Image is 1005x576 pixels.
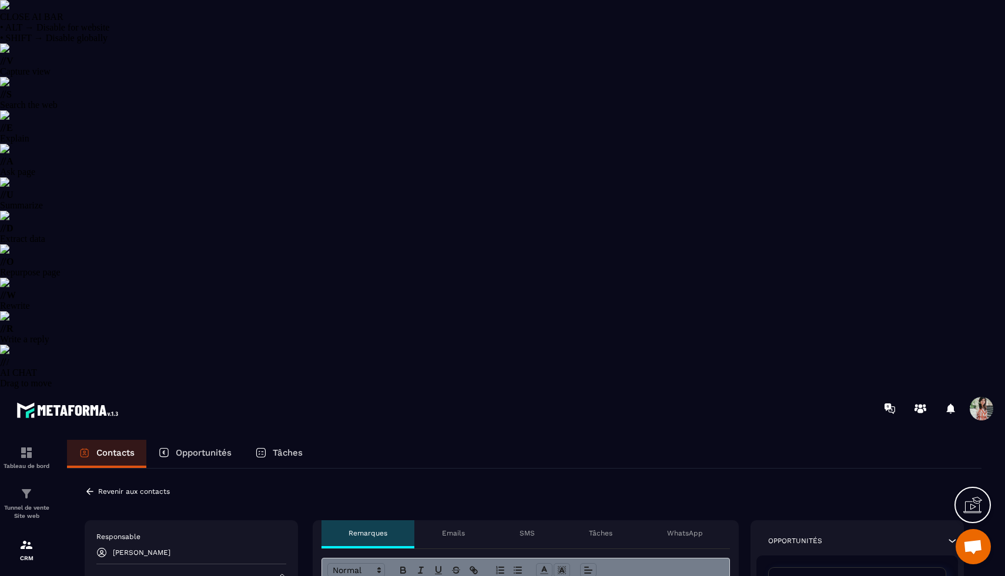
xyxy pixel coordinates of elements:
a: formationformationCRM [3,529,50,570]
div: Ouvrir le chat [956,529,991,564]
p: Revenir aux contacts [98,487,170,496]
p: Tunnel de vente Site web [3,504,50,520]
img: formation [19,538,33,552]
p: Opportunités [176,447,232,458]
p: Remarques [349,528,387,538]
img: logo [16,399,122,421]
p: Responsable [96,532,286,541]
p: Tâches [273,447,303,458]
a: Contacts [67,440,146,468]
p: WhatsApp [667,528,703,538]
p: Opportunités [768,536,822,545]
p: Tâches [589,528,612,538]
p: Tableau de bord [3,463,50,469]
img: formation [19,487,33,501]
img: formation [19,446,33,460]
a: formationformationTableau de bord [3,437,50,478]
p: Emails [442,528,465,538]
a: Tâches [243,440,314,468]
a: Opportunités [146,440,243,468]
p: Contacts [96,447,135,458]
a: formationformationTunnel de vente Site web [3,478,50,529]
p: SMS [520,528,535,538]
p: CRM [3,555,50,561]
p: [PERSON_NAME] [113,548,170,557]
